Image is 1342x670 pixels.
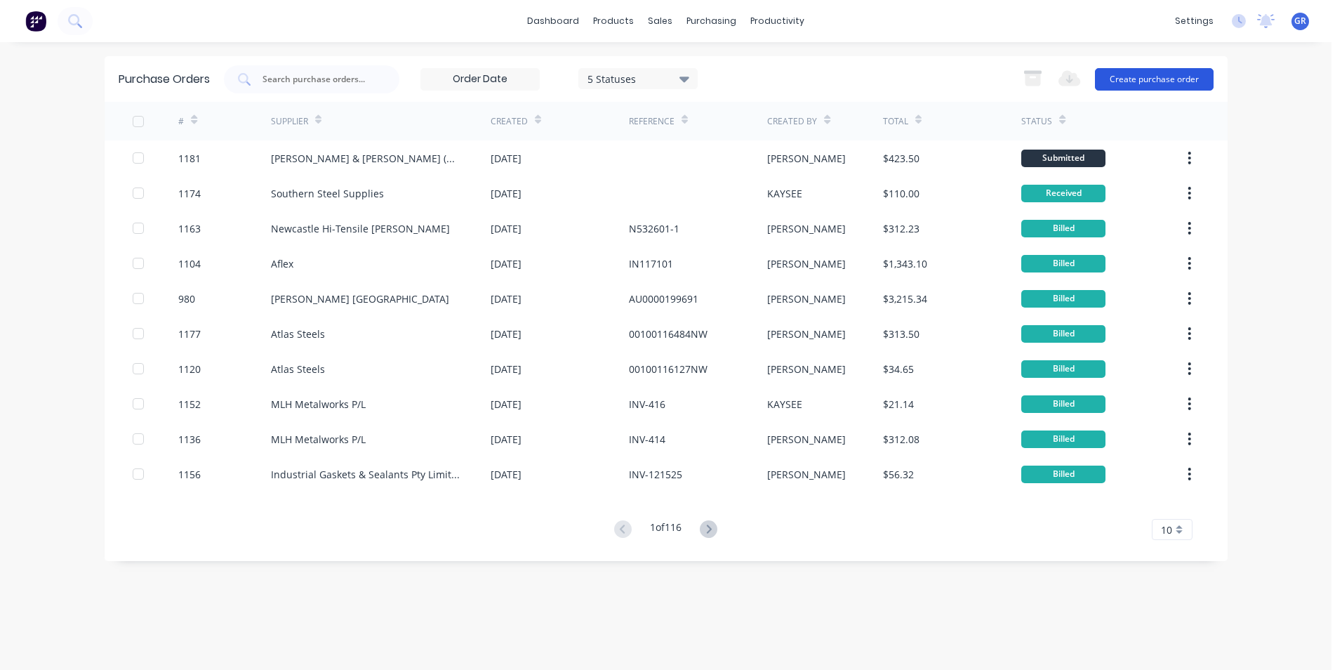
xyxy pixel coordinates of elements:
[767,151,846,166] div: [PERSON_NAME]
[178,186,201,201] div: 1174
[1168,11,1221,32] div: settings
[261,72,378,86] input: Search purchase orders...
[491,467,521,482] div: [DATE]
[271,397,366,412] div: MLH Metalworks P/L
[767,467,846,482] div: [PERSON_NAME]
[178,362,201,376] div: 1120
[767,221,846,236] div: [PERSON_NAME]
[883,432,919,447] div: $312.08
[883,186,919,201] div: $110.00
[629,467,682,482] div: INV-121525
[767,327,846,341] div: [PERSON_NAME]
[1021,115,1052,128] div: Status
[587,71,688,86] div: 5 Statuses
[1021,360,1105,378] div: Billed
[271,291,449,306] div: [PERSON_NAME] [GEOGRAPHIC_DATA]
[119,71,210,88] div: Purchase Orders
[271,327,325,341] div: Atlas Steels
[629,291,698,306] div: AU0000199691
[178,467,201,482] div: 1156
[629,432,665,447] div: INV-414
[629,221,679,236] div: N532601-1
[421,69,539,90] input: Order Date
[743,11,811,32] div: productivity
[271,186,384,201] div: Southern Steel Supplies
[491,221,521,236] div: [DATE]
[629,115,675,128] div: Reference
[178,221,201,236] div: 1163
[25,11,46,32] img: Factory
[883,221,919,236] div: $312.23
[491,432,521,447] div: [DATE]
[178,397,201,412] div: 1152
[271,362,325,376] div: Atlas Steels
[767,432,846,447] div: [PERSON_NAME]
[1294,15,1306,27] span: GR
[883,115,908,128] div: Total
[178,256,201,271] div: 1104
[883,397,914,412] div: $21.14
[767,115,817,128] div: Created By
[1021,325,1105,343] div: Billed
[767,397,802,412] div: KAYSEE
[491,256,521,271] div: [DATE]
[883,467,914,482] div: $56.32
[271,256,293,271] div: Aflex
[1021,466,1105,483] div: Billed
[767,362,846,376] div: [PERSON_NAME]
[1021,290,1105,308] div: Billed
[178,151,201,166] div: 1181
[629,256,673,271] div: IN117101
[1095,68,1214,91] button: Create purchase order
[178,291,195,306] div: 980
[178,115,184,128] div: #
[767,291,846,306] div: [PERSON_NAME]
[641,11,679,32] div: sales
[271,432,366,447] div: MLH Metalworks P/L
[271,151,463,166] div: [PERSON_NAME] & [PERSON_NAME] (N’CLE) Pty Ltd
[491,362,521,376] div: [DATE]
[271,467,463,482] div: Industrial Gaskets & Sealants Pty Limited
[178,327,201,341] div: 1177
[883,151,919,166] div: $423.50
[491,327,521,341] div: [DATE]
[629,327,707,341] div: 00100116484NW
[491,186,521,201] div: [DATE]
[178,432,201,447] div: 1136
[883,256,927,271] div: $1,343.10
[767,186,802,201] div: KAYSEE
[883,327,919,341] div: $313.50
[520,11,586,32] a: dashboard
[491,115,528,128] div: Created
[883,291,927,306] div: $3,215.34
[491,151,521,166] div: [DATE]
[586,11,641,32] div: products
[1021,185,1105,202] div: Received
[629,397,665,412] div: INV-416
[1021,395,1105,413] div: Billed
[883,362,914,376] div: $34.65
[767,256,846,271] div: [PERSON_NAME]
[271,115,308,128] div: Supplier
[629,362,707,376] div: 00100116127NW
[1021,255,1105,272] div: Billed
[491,397,521,412] div: [DATE]
[1021,150,1105,167] div: Submitted
[679,11,743,32] div: purchasing
[650,520,682,540] div: 1 of 116
[1021,431,1105,448] div: Billed
[1021,220,1105,237] div: Billed
[1161,523,1172,537] span: 10
[271,221,450,236] div: Newcastle Hi-Tensile [PERSON_NAME]
[491,291,521,306] div: [DATE]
